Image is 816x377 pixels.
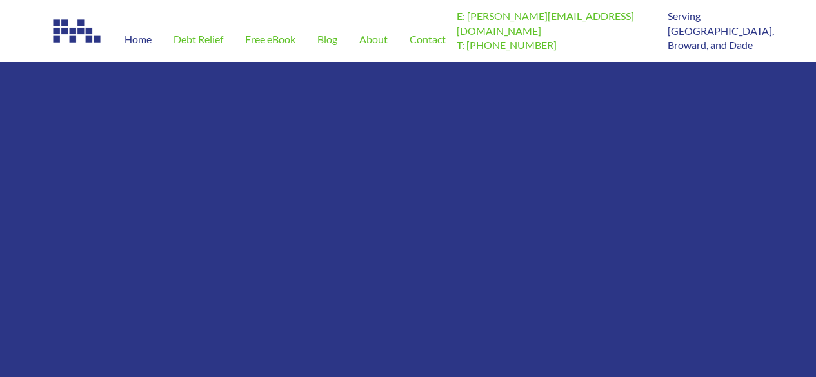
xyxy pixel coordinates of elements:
[410,34,446,44] span: Contact
[457,10,634,36] a: E: [PERSON_NAME][EMAIL_ADDRESS][DOMAIN_NAME]
[668,9,764,52] p: Serving [GEOGRAPHIC_DATA], Broward, and Dade
[306,17,348,62] a: Blog
[399,17,457,62] a: Contact
[359,34,388,44] span: About
[317,34,337,44] span: Blog
[234,17,306,62] a: Free eBook
[457,39,557,51] a: T: [PHONE_NUMBER]
[124,34,152,44] span: Home
[114,17,163,62] a: Home
[245,34,295,44] span: Free eBook
[163,17,234,62] a: Debt Relief
[52,17,103,45] img: Image
[174,34,223,44] span: Debt Relief
[348,17,399,62] a: About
